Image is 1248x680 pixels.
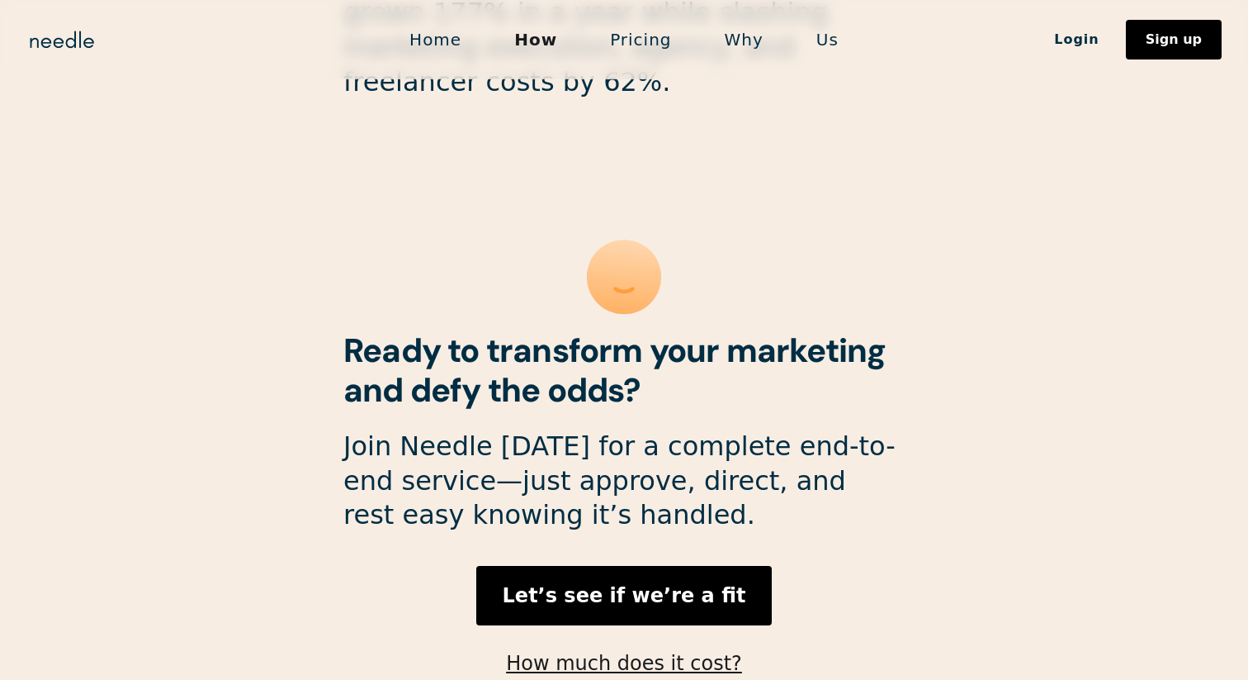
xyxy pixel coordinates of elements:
[790,22,865,57] a: Us
[343,330,905,410] h2: Ready to transform your marketing and defy the odds?
[488,22,584,57] a: How
[1126,20,1222,59] a: Sign up
[476,566,773,625] a: Let’s see if we’re a fit
[343,430,905,533] p: Join Needle [DATE] for a complete end-to-end service—just approve, direct, and rest easy knowing ...
[383,22,488,57] a: Home
[698,22,790,57] a: Why
[1146,33,1202,46] div: Sign up
[1028,26,1126,54] a: Login
[506,652,742,675] a: How much does it cost?
[584,22,697,57] a: Pricing
[503,584,746,607] strong: Let’s see if we’re a fit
